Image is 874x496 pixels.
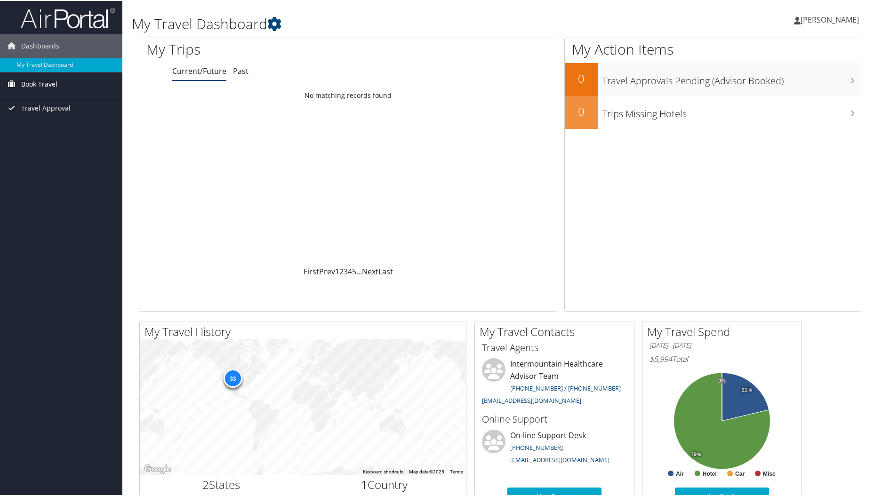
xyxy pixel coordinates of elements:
a: Last [378,265,393,276]
span: 1 [361,476,368,491]
a: 2 [339,265,344,276]
tspan: 0% [718,377,726,383]
h2: 0 [565,103,598,119]
li: Intermountain Healthcare Advisor Team [477,357,632,408]
span: [PERSON_NAME] [801,14,859,24]
span: Book Travel [21,72,57,95]
text: Air [676,470,684,476]
h3: Online Support [482,412,627,425]
tspan: 79% [691,451,701,456]
div: 33 [223,368,242,387]
button: Keyboard shortcuts [363,468,403,474]
h1: My Travel Dashboard [132,13,623,33]
h1: My Trips [146,39,376,58]
a: Past [233,65,249,75]
a: Next [362,265,378,276]
h3: Travel Approvals Pending (Advisor Booked) [602,69,861,87]
a: 3 [344,265,348,276]
td: No matching records found [139,86,557,103]
h2: My Travel Contacts [480,323,634,339]
span: Map data ©2025 [409,468,444,473]
img: Google [142,462,173,474]
a: [PERSON_NAME] [794,5,868,33]
a: 4 [348,265,352,276]
li: On-line Support Desk [477,429,632,467]
span: $5,994 [649,353,672,363]
a: 0Trips Missing Hotels [565,95,861,128]
h3: Travel Agents [482,340,627,353]
a: [PHONE_NUMBER] / [PHONE_NUMBER] [510,383,621,392]
h6: [DATE] - [DATE] [649,340,794,349]
tspan: 21% [742,386,752,392]
h2: 0 [565,70,598,86]
h2: My Travel Spend [647,323,802,339]
h1: My Action Items [565,39,861,58]
h6: Total [649,353,794,363]
a: 1 [335,265,339,276]
a: Open this area in Google Maps (opens a new window) [142,462,173,474]
img: airportal-logo.png [21,6,115,28]
span: Dashboards [21,33,59,57]
h3: Trips Missing Hotels [602,102,861,120]
text: Car [735,470,745,476]
a: [PHONE_NUMBER] [510,442,563,451]
a: [EMAIL_ADDRESS][DOMAIN_NAME] [482,395,581,404]
span: 2 [202,476,209,491]
a: Terms (opens in new tab) [450,468,463,473]
a: [EMAIL_ADDRESS][DOMAIN_NAME] [510,455,609,463]
h2: States [147,476,296,492]
a: Current/Future [172,65,226,75]
a: First [304,265,319,276]
a: 0Travel Approvals Pending (Advisor Booked) [565,62,861,95]
a: Prev [319,265,335,276]
h2: Country [310,476,459,492]
span: … [356,265,362,276]
a: 5 [352,265,356,276]
h2: My Travel History [144,323,466,339]
span: Travel Approval [21,96,71,119]
text: Hotel [703,470,717,476]
text: Misc [763,470,776,476]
